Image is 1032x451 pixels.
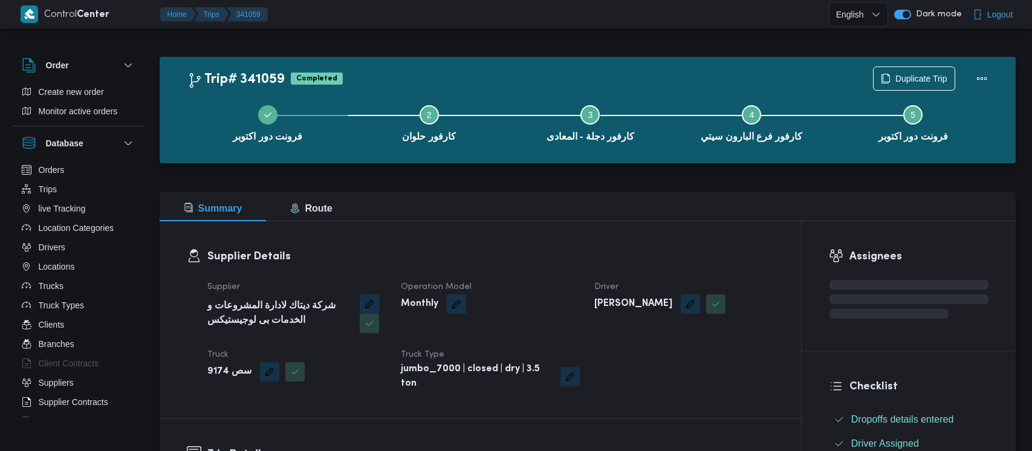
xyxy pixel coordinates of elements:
button: Truck Types [17,296,140,315]
b: شركة ديتاك لادارة المشروعات و الخدمات بى لوجيستيكس [207,299,352,328]
button: كارفور فرع البارون سيتي [671,91,832,154]
h3: Checklist [849,378,988,395]
span: Orders [39,163,65,177]
span: Driver Assigned [851,438,919,449]
h3: Assignees [849,248,988,265]
span: Client Contracts [39,356,99,371]
b: سص 9174 [207,365,252,379]
span: Truck Types [39,298,84,313]
span: فرونت دور اكتوبر [878,129,948,144]
span: Supplier Contracts [39,395,108,409]
div: Order [12,82,145,126]
b: [PERSON_NAME] [594,297,672,311]
span: كارفور دجلة - المعادى [547,129,635,144]
span: Truck [207,351,229,359]
b: jumbo_7000 | closed | dry | 3.5 ton [401,362,552,391]
button: live Tracking [17,199,140,218]
h3: Database [46,136,83,151]
span: Trips [39,182,57,196]
button: Drivers [17,238,140,257]
button: Dropoffs details entered [829,410,988,429]
span: Completed [291,73,343,85]
span: live Tracking [39,201,86,216]
svg: Step 1 is complete [263,110,273,120]
span: كارفور فرع البارون سيتي [701,129,802,144]
span: Location Categories [39,221,114,235]
span: 5 [910,110,915,120]
span: Route [290,203,332,213]
span: Driver [594,283,618,291]
button: Supplier Contracts [17,392,140,412]
span: Dark mode [911,10,962,19]
span: Logout [987,7,1013,22]
button: Database [22,136,135,151]
button: Branches [17,334,140,354]
span: Truck Type [401,351,444,359]
b: Center [77,10,109,19]
span: Monitor active orders [39,104,118,118]
button: Orders [17,160,140,180]
img: X8yXhbKr1z7QwAAAABJRU5ErkJggg== [21,5,38,23]
button: كارفور حلوان [348,91,510,154]
span: Locations [39,259,75,274]
button: Order [22,58,135,73]
span: Branches [39,337,74,351]
span: Summary [184,203,242,213]
button: Location Categories [17,218,140,238]
h3: Order [46,58,69,73]
button: Locations [17,257,140,276]
span: Create new order [39,85,104,99]
span: Duplicate Trip [895,71,947,86]
span: Clients [39,317,65,332]
button: Logout [968,2,1018,27]
div: Database [12,160,145,422]
span: 2 [427,110,432,120]
b: Monthly [401,297,438,311]
button: Monitor active orders [17,102,140,121]
button: Actions [970,67,994,91]
h3: Supplier Details [207,248,774,265]
span: Trucks [39,279,63,293]
span: Suppliers [39,375,74,390]
span: Drivers [39,240,65,255]
span: كارفور حلوان [402,129,455,144]
button: Trips [194,7,229,22]
span: 4 [749,110,754,120]
button: Trucks [17,276,140,296]
span: Supplier [207,283,240,291]
button: فرونت دور اكتوبر [187,91,349,154]
span: Devices [39,414,69,429]
button: كارفور دجلة - المعادى [510,91,671,154]
span: Dropoffs details entered [851,412,954,427]
button: Clients [17,315,140,334]
h2: Trip# 341059 [187,72,285,88]
span: 3 [588,110,593,120]
button: Create new order [17,82,140,102]
button: Suppliers [17,373,140,392]
b: Completed [296,75,337,82]
button: Duplicate Trip [873,67,955,91]
button: Client Contracts [17,354,140,373]
button: Devices [17,412,140,431]
button: Home [160,7,196,22]
span: Operation Model [401,283,472,291]
button: 341059 [227,7,268,22]
span: فرونت دور اكتوبر [233,129,302,144]
button: فرونت دور اكتوبر [832,91,994,154]
button: Trips [17,180,140,199]
span: Dropoffs details entered [851,414,954,424]
span: Driver Assigned [851,436,919,451]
